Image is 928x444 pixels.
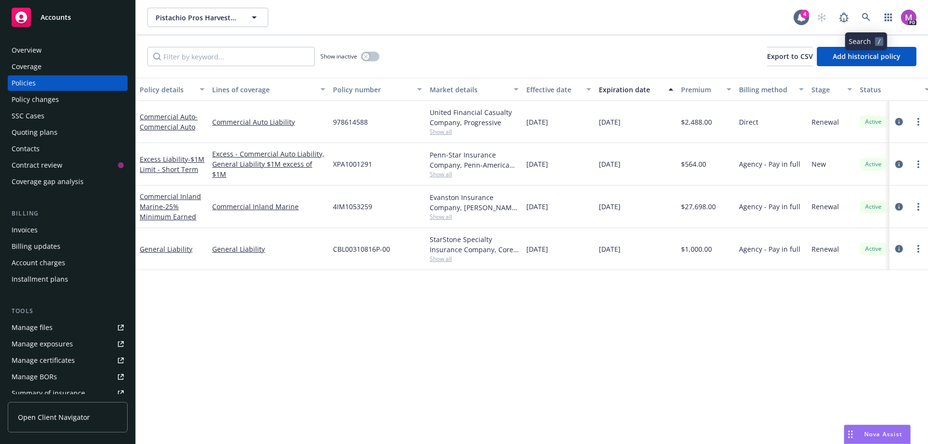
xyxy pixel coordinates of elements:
div: Billing updates [12,239,60,254]
a: circleInformation [893,158,905,170]
div: Manage exposures [12,336,73,352]
a: more [913,116,924,128]
a: more [913,158,924,170]
button: Market details [426,78,522,101]
span: $564.00 [681,159,706,169]
div: StarStone Specialty Insurance Company, Core Specialty, Amwins [430,234,519,255]
a: Billing updates [8,239,128,254]
div: Policy number [333,85,411,95]
span: [DATE] [526,117,548,127]
span: [DATE] [599,117,621,127]
button: Lines of coverage [208,78,329,101]
div: Tools [8,306,128,316]
button: Billing method [735,78,808,101]
div: Manage certificates [12,353,75,368]
a: Policy changes [8,92,128,107]
button: Policy number [329,78,426,101]
a: Coverage [8,59,128,74]
a: more [913,201,924,213]
span: [DATE] [599,159,621,169]
div: Contacts [12,141,40,157]
div: Status [860,85,919,95]
div: Summary of insurance [12,386,85,401]
a: Report a Bug [834,8,854,27]
div: Coverage [12,59,42,74]
span: Add historical policy [833,52,900,61]
div: Premium [681,85,721,95]
span: 978614588 [333,117,368,127]
div: Billing [8,209,128,218]
div: 4 [800,10,809,18]
a: circleInformation [893,201,905,213]
a: Quoting plans [8,125,128,140]
span: Agency - Pay in full [739,159,800,169]
div: Manage files [12,320,53,335]
span: Show inactive [320,52,357,60]
a: Commercial Auto [140,112,198,131]
span: XPA1001291 [333,159,372,169]
a: Start snowing [812,8,831,27]
a: General Liability [140,244,192,254]
a: SSC Cases [8,108,128,124]
div: Stage [812,85,841,95]
div: Account charges [12,255,65,271]
span: [DATE] [526,244,548,254]
a: Coverage gap analysis [8,174,128,189]
span: Active [864,117,883,126]
a: more [913,243,924,255]
button: Export to CSV [767,47,813,66]
div: Market details [430,85,508,95]
a: Accounts [8,4,128,31]
img: photo [901,10,916,25]
div: Expiration date [599,85,663,95]
a: Policies [8,75,128,91]
div: Billing method [739,85,793,95]
span: Export to CSV [767,52,813,61]
a: Search [856,8,876,27]
a: Manage BORs [8,369,128,385]
span: [DATE] [599,201,621,212]
div: Manage BORs [12,369,57,385]
div: Quoting plans [12,125,58,140]
div: Installment plans [12,272,68,287]
a: Excess Liability [140,155,204,174]
a: Contract review [8,158,128,173]
span: [DATE] [526,159,548,169]
span: Active [864,160,883,169]
span: Show all [430,170,519,178]
span: Accounts [41,14,71,21]
button: Effective date [522,78,595,101]
span: Agency - Pay in full [739,244,800,254]
button: Stage [808,78,856,101]
button: Nova Assist [844,425,911,444]
span: [DATE] [599,244,621,254]
span: Renewal [812,244,839,254]
a: Contacts [8,141,128,157]
a: Invoices [8,222,128,238]
a: Manage files [8,320,128,335]
div: Contract review [12,158,62,173]
a: circleInformation [893,243,905,255]
button: Policy details [136,78,208,101]
span: $27,698.00 [681,201,716,212]
span: Show all [430,255,519,263]
a: circleInformation [893,116,905,128]
div: Drag to move [844,425,856,444]
span: - $1M Limit - Short Term [140,155,204,174]
button: Premium [677,78,735,101]
a: Manage certificates [8,353,128,368]
span: Agency - Pay in full [739,201,800,212]
a: Installment plans [8,272,128,287]
a: Switch app [879,8,898,27]
span: Renewal [812,117,839,127]
span: Active [864,202,883,211]
span: Open Client Navigator [18,412,90,422]
div: Lines of coverage [212,85,315,95]
a: Account charges [8,255,128,271]
div: Coverage gap analysis [12,174,84,189]
a: Manage exposures [8,336,128,352]
span: Show all [430,128,519,136]
span: Active [864,244,883,253]
a: Commercial Inland Marine [212,201,325,212]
